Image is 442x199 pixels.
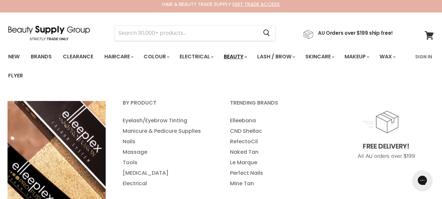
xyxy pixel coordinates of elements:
a: Haircare [99,50,137,64]
a: Skincare [300,50,338,64]
a: Le Marque [222,157,328,168]
button: Search [258,26,275,41]
a: Tools [115,157,221,168]
a: Flyer [3,69,28,83]
ul: Main menu [222,115,328,189]
a: Clearance [58,50,98,64]
a: RefectoCil [222,136,328,147]
a: Lash / Brow [252,50,299,64]
a: Wax [375,50,399,64]
input: Search [115,26,258,41]
a: Trending Brands [222,98,328,114]
a: Naked Tan [222,147,328,157]
a: Colour [139,50,173,64]
a: Eyelash/Eyebrow Tinting [115,115,221,126]
form: Product [115,25,275,41]
a: Nails [115,136,221,147]
a: [MEDICAL_DATA] [115,168,221,178]
a: GET TRADE ACCESS [234,1,280,8]
ul: Main menu [115,115,221,189]
a: Elleebana [222,115,328,126]
a: Manicure & Pedicure Supplies [115,126,221,136]
a: Beauty [219,50,251,64]
iframe: Gorgias live chat messenger [409,168,435,192]
a: Brands [26,50,57,64]
a: CND Shellac [222,126,328,136]
a: New [3,50,25,64]
a: Massage [115,147,221,157]
a: Sign In [411,50,436,64]
a: Perfect Nails [222,168,328,178]
a: Electrical [175,50,218,64]
a: By Product [115,98,221,114]
ul: Main menu [3,47,411,85]
a: Electrical [115,178,221,189]
a: Makeup [340,50,373,64]
a: Mine Tan [222,178,328,189]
